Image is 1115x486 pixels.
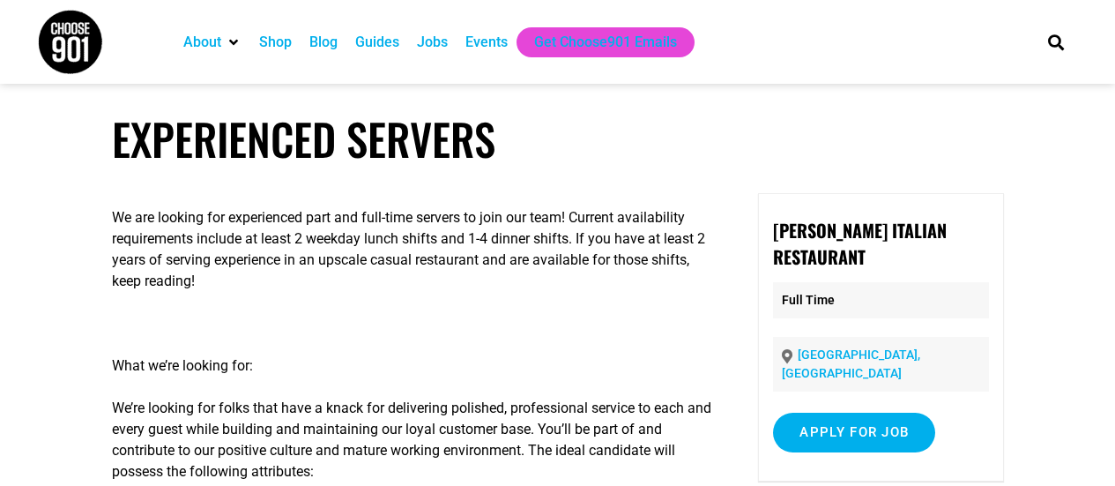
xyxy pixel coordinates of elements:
nav: Main nav [175,27,1017,57]
h1: Experienced Servers [112,113,1004,165]
a: Guides [355,32,399,53]
strong: [PERSON_NAME] Italian Restaurant [773,217,947,270]
div: Search [1041,27,1070,56]
p: Full Time [773,282,988,318]
a: About [183,32,221,53]
a: Shop [259,32,292,53]
a: Get Choose901 Emails [534,32,677,53]
a: Jobs [417,32,448,53]
a: Events [465,32,508,53]
p: We’re looking for folks that have a knack for delivering polished, professional service to each a... [112,398,714,482]
div: About [175,27,250,57]
input: Apply for job [773,413,935,452]
p: We are looking for experienced part and full-time servers to join our team! Current availability ... [112,207,714,292]
p: What we’re looking for: [112,355,714,377]
a: Blog [309,32,338,53]
a: [GEOGRAPHIC_DATA], [GEOGRAPHIC_DATA] [782,348,920,380]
